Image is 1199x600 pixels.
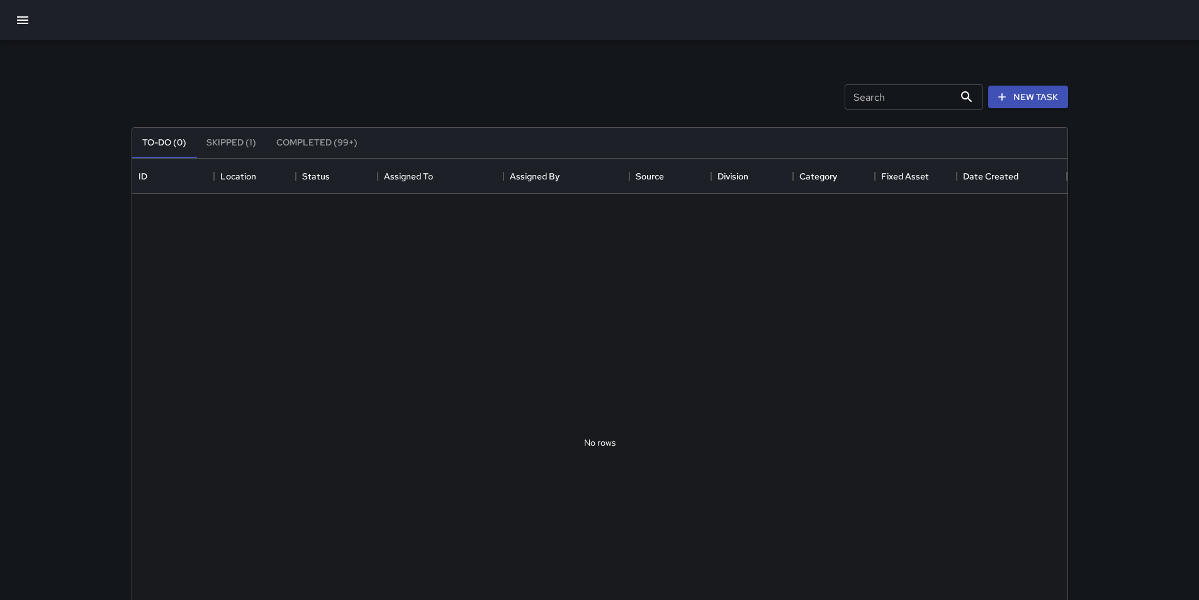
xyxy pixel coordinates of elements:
[138,159,147,194] div: ID
[132,159,214,194] div: ID
[629,159,711,194] div: Source
[957,159,1067,194] div: Date Created
[636,159,664,194] div: Source
[718,159,748,194] div: Division
[875,159,957,194] div: Fixed Asset
[214,159,296,194] div: Location
[510,159,560,194] div: Assigned By
[196,128,266,158] button: Skipped (1)
[711,159,793,194] div: Division
[132,128,196,158] button: To-Do (0)
[799,159,837,194] div: Category
[220,159,256,194] div: Location
[793,159,875,194] div: Category
[296,159,378,194] div: Status
[963,159,1018,194] div: Date Created
[378,159,504,194] div: Assigned To
[266,128,368,158] button: Completed (99+)
[504,159,629,194] div: Assigned By
[384,159,433,194] div: Assigned To
[302,159,330,194] div: Status
[988,86,1068,109] button: New Task
[881,159,929,194] div: Fixed Asset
